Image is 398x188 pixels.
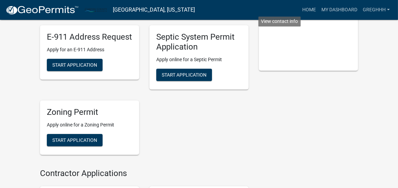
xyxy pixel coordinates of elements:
[40,169,249,178] h4: Contractor Applications
[47,32,132,42] h5: E-911 Address Request
[156,32,242,52] h5: Septic System Permit Application
[113,4,195,16] a: [GEOGRAPHIC_DATA], [US_STATE]
[52,137,97,143] span: Start Application
[156,69,212,81] button: Start Application
[319,3,360,16] a: My Dashboard
[47,59,103,71] button: Start Application
[47,46,132,53] p: Apply for an E-911 Address
[300,3,319,16] a: Home
[84,5,107,14] img: Carlton County, Minnesota
[360,3,393,16] a: GregHHH
[52,62,97,68] span: Start Application
[156,56,242,63] p: Apply online for a Septic Permit
[47,107,132,117] h5: Zoning Permit
[47,134,103,146] button: Start Application
[162,72,207,77] span: Start Application
[47,121,132,129] p: Apply online for a Zoning Permit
